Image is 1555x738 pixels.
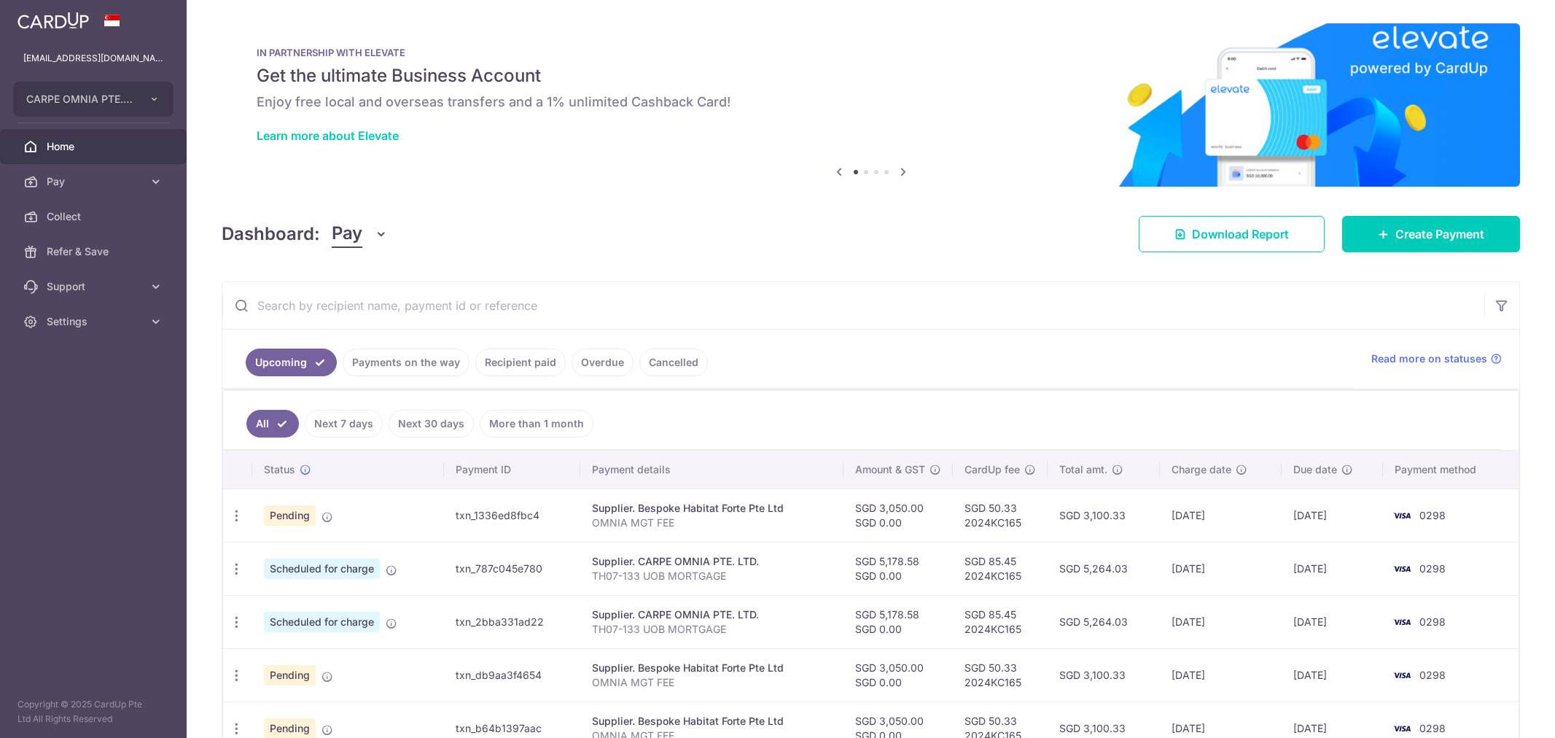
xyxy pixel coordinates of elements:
p: IN PARTNERSHIP WITH ELEVATE [257,47,1485,58]
div: Supplier. Bespoke Habitat Forte Pte Ltd [592,661,832,675]
h6: Enjoy free local and overseas transfers and a 1% unlimited Cashback Card! [257,93,1485,111]
a: Next 30 days [389,410,474,438]
span: Charge date [1172,462,1231,477]
a: Create Payment [1342,216,1520,252]
td: SGD 50.33 2024KC165 [953,648,1048,702]
span: Create Payment [1395,225,1484,243]
a: All [246,410,299,438]
span: Collect [47,209,143,224]
h4: Dashboard: [222,221,320,247]
span: Amount & GST [855,462,925,477]
span: Download Report [1192,225,1289,243]
td: txn_db9aa3f4654 [444,648,580,702]
p: [EMAIL_ADDRESS][DOMAIN_NAME] [23,51,163,66]
td: SGD 3,050.00 SGD 0.00 [843,648,953,702]
div: Supplier. CARPE OMNIA PTE. LTD. [592,607,832,622]
th: Payment details [580,451,843,489]
span: 0298 [1419,669,1446,681]
a: Read more on statuses [1371,351,1502,366]
td: SGD 85.45 2024KC165 [953,595,1048,648]
td: [DATE] [1160,648,1281,702]
td: txn_1336ed8fbc4 [444,489,580,542]
span: Support [47,279,143,294]
td: SGD 50.33 2024KC165 [953,489,1048,542]
img: Bank Card [1387,560,1416,578]
div: Supplier. Bespoke Habitat Forte Pte Ltd [592,714,832,729]
td: [DATE] [1160,595,1281,648]
img: Bank Card [1387,720,1416,737]
span: Scheduled for charge [264,612,380,632]
td: SGD 5,178.58 SGD 0.00 [843,595,953,648]
a: More than 1 month [480,410,593,438]
img: CardUp [17,12,89,29]
a: Next 7 days [305,410,383,438]
span: 0298 [1419,562,1446,575]
span: Pending [264,665,316,685]
td: SGD 5,178.58 SGD 0.00 [843,542,953,595]
td: SGD 5,264.03 [1048,542,1160,595]
button: Pay [332,220,388,248]
td: [DATE] [1160,542,1281,595]
img: Bank Card [1387,613,1416,631]
a: Payments on the way [343,349,469,376]
p: TH07-133 UOB MORTGAGE [592,569,832,583]
td: [DATE] [1282,595,1383,648]
div: Supplier. CARPE OMNIA PTE. LTD. [592,554,832,569]
img: Renovation banner [222,23,1520,187]
a: Cancelled [639,349,708,376]
a: Download Report [1139,216,1325,252]
span: Pay [47,174,143,189]
span: Total amt. [1059,462,1107,477]
a: Upcoming [246,349,337,376]
td: [DATE] [1160,489,1281,542]
td: txn_2bba331ad22 [444,595,580,648]
button: CARPE OMNIA PTE. LTD. [13,82,174,117]
span: Pending [264,505,316,526]
td: SGD 5,264.03 [1048,595,1160,648]
span: Home [47,139,143,154]
td: txn_787c045e780 [444,542,580,595]
td: [DATE] [1282,489,1383,542]
a: Recipient paid [475,349,566,376]
span: Due date [1293,462,1337,477]
span: 0298 [1419,722,1446,734]
span: 0298 [1419,615,1446,628]
th: Payment method [1383,451,1519,489]
span: Settings [47,314,143,329]
span: Refer & Save [47,244,143,259]
td: [DATE] [1282,542,1383,595]
div: Supplier. Bespoke Habitat Forte Pte Ltd [592,501,832,516]
p: TH07-133 UOB MORTGAGE [592,622,832,637]
p: OMNIA MGT FEE [592,675,832,690]
p: OMNIA MGT FEE [592,516,832,530]
img: Bank Card [1387,507,1416,524]
span: Status [264,462,295,477]
span: CardUp fee [964,462,1020,477]
span: CARPE OMNIA PTE. LTD. [26,92,134,106]
th: Payment ID [444,451,580,489]
a: Learn more about Elevate [257,128,399,143]
td: [DATE] [1282,648,1383,702]
span: Pay [332,220,362,248]
span: Scheduled for charge [264,559,380,579]
td: SGD 3,050.00 SGD 0.00 [843,489,953,542]
input: Search by recipient name, payment id or reference [222,282,1484,329]
td: SGD 3,100.33 [1048,648,1160,702]
img: Bank Card [1387,667,1416,684]
td: SGD 3,100.33 [1048,489,1160,542]
td: SGD 85.45 2024KC165 [953,542,1048,595]
a: Overdue [572,349,634,376]
span: 0298 [1419,509,1446,521]
h5: Get the ultimate Business Account [257,64,1485,88]
span: Read more on statuses [1371,351,1487,366]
